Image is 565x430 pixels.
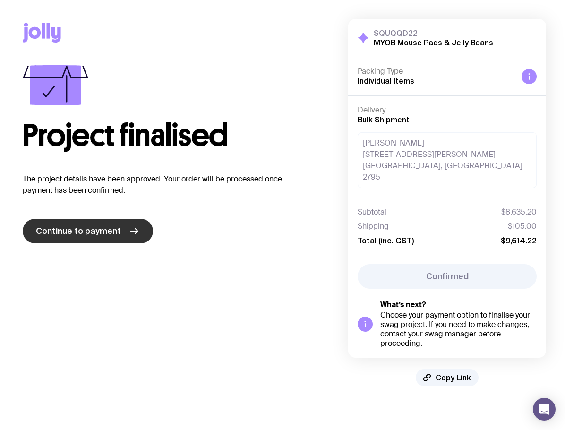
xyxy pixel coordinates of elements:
div: [PERSON_NAME] [STREET_ADDRESS][PERSON_NAME] [GEOGRAPHIC_DATA], [GEOGRAPHIC_DATA] 2795 [358,132,537,188]
div: Choose your payment option to finalise your swag project. If you need to make changes, contact yo... [380,310,537,348]
span: Bulk Shipment [358,115,410,124]
button: Confirmed [358,264,537,289]
h4: Packing Type [358,67,514,76]
span: $8,635.20 [501,207,537,217]
div: Open Intercom Messenger [533,398,556,421]
span: Continue to payment [36,225,121,237]
span: $9,614.22 [501,236,537,245]
h1: Project finalised [23,120,306,151]
span: Total (inc. GST) [358,236,414,245]
a: Continue to payment [23,219,153,243]
span: $105.00 [508,222,537,231]
h4: Delivery [358,105,537,115]
span: Subtotal [358,207,386,217]
h2: MYOB Mouse Pads & Jelly Beans [374,38,493,47]
span: Shipping [358,222,389,231]
p: The project details have been approved. Your order will be processed once payment has been confir... [23,173,306,196]
h3: SQUQQD22 [374,28,493,38]
span: Copy Link [436,373,471,382]
span: Individual Items [358,77,414,85]
button: Copy Link [416,369,479,386]
h5: What’s next? [380,300,537,310]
